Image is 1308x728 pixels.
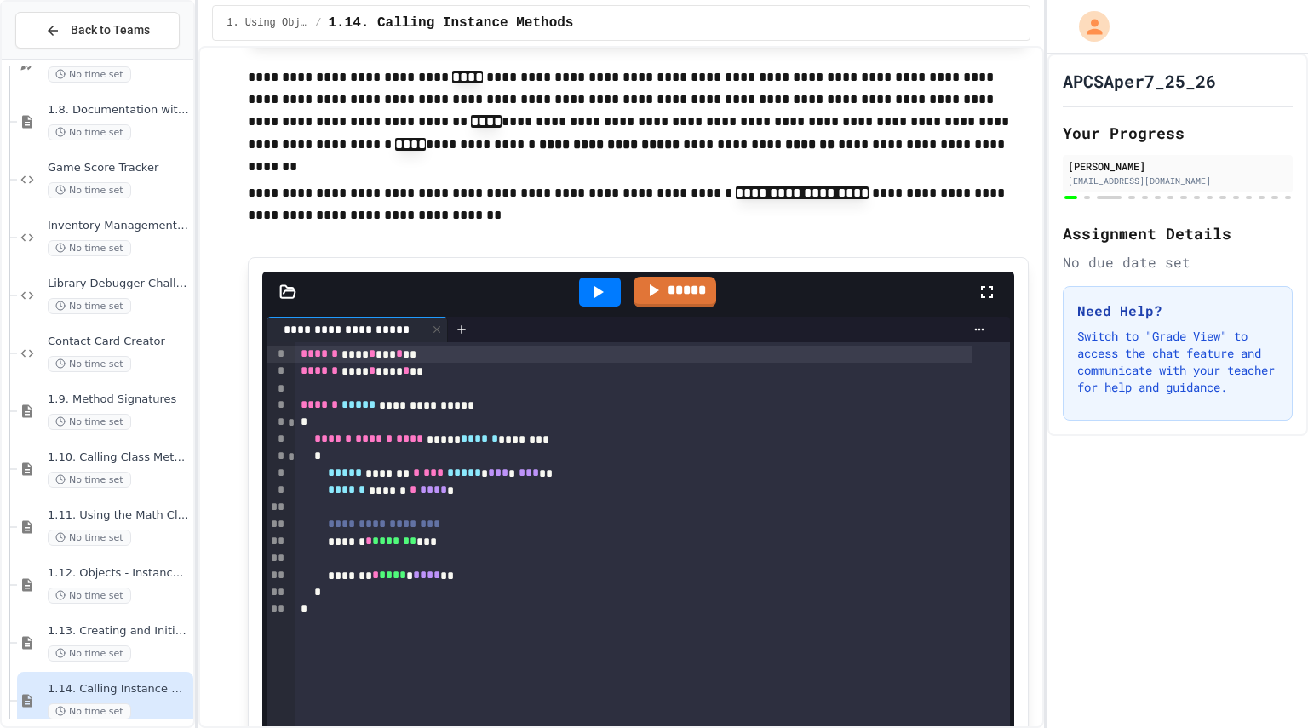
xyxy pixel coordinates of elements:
[315,16,321,30] span: /
[48,182,131,198] span: No time set
[48,161,190,175] span: Game Score Tracker
[48,450,190,465] span: 1.10. Calling Class Methods
[48,624,190,639] span: 1.13. Creating and Initializing Objects: Constructors
[48,588,131,604] span: No time set
[15,12,180,49] button: Back to Teams
[48,682,190,696] span: 1.14. Calling Instance Methods
[48,356,131,372] span: No time set
[1061,7,1114,46] div: My Account
[1077,328,1278,396] p: Switch to "Grade View" to access the chat feature and communicate with your teacher for help and ...
[48,335,190,349] span: Contact Card Creator
[48,472,131,488] span: No time set
[48,219,190,233] span: Inventory Management System
[48,645,131,662] span: No time set
[1063,221,1293,245] h2: Assignment Details
[48,103,190,118] span: 1.8. Documentation with Comments and Preconditions
[48,414,131,430] span: No time set
[48,566,190,581] span: 1.12. Objects - Instances of Classes
[1077,301,1278,321] h3: Need Help?
[48,66,131,83] span: No time set
[48,703,131,719] span: No time set
[71,21,150,39] span: Back to Teams
[1068,158,1288,174] div: [PERSON_NAME]
[1068,175,1288,187] div: [EMAIL_ADDRESS][DOMAIN_NAME]
[48,240,131,256] span: No time set
[48,530,131,546] span: No time set
[48,508,190,523] span: 1.11. Using the Math Class
[48,124,131,140] span: No time set
[1063,121,1293,145] h2: Your Progress
[48,298,131,314] span: No time set
[1063,69,1216,93] h1: APCSAper7_25_26
[328,13,573,33] span: 1.14. Calling Instance Methods
[1063,252,1293,272] div: No due date set
[48,277,190,291] span: Library Debugger Challenge
[48,393,190,407] span: 1.9. Method Signatures
[227,16,308,30] span: 1. Using Objects and Methods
